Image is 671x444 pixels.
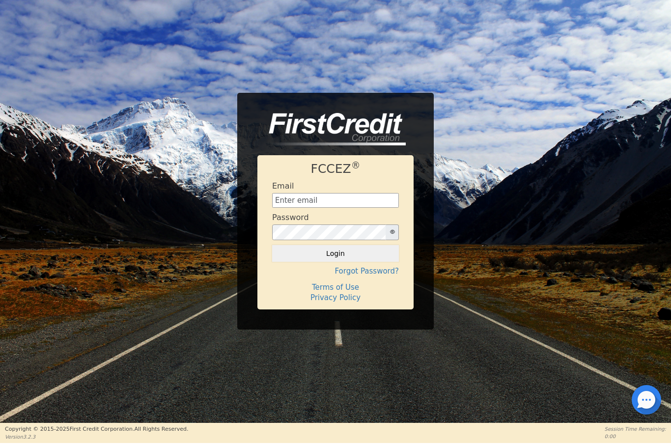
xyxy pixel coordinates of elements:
h4: Privacy Policy [272,293,399,302]
h4: Forgot Password? [272,267,399,276]
h4: Terms of Use [272,283,399,292]
h4: Password [272,213,309,222]
p: Session Time Remaining: [605,425,666,433]
sup: ® [351,160,361,170]
button: Login [272,245,399,262]
p: Copyright © 2015- 2025 First Credit Corporation. [5,425,188,434]
span: All Rights Reserved. [134,426,188,432]
input: password [272,224,386,240]
h1: FCCEZ [272,162,399,176]
p: 0:00 [605,433,666,440]
input: Enter email [272,193,399,208]
h4: Email [272,181,294,191]
img: logo-CMu_cnol.png [257,113,406,145]
p: Version 3.2.3 [5,433,188,441]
